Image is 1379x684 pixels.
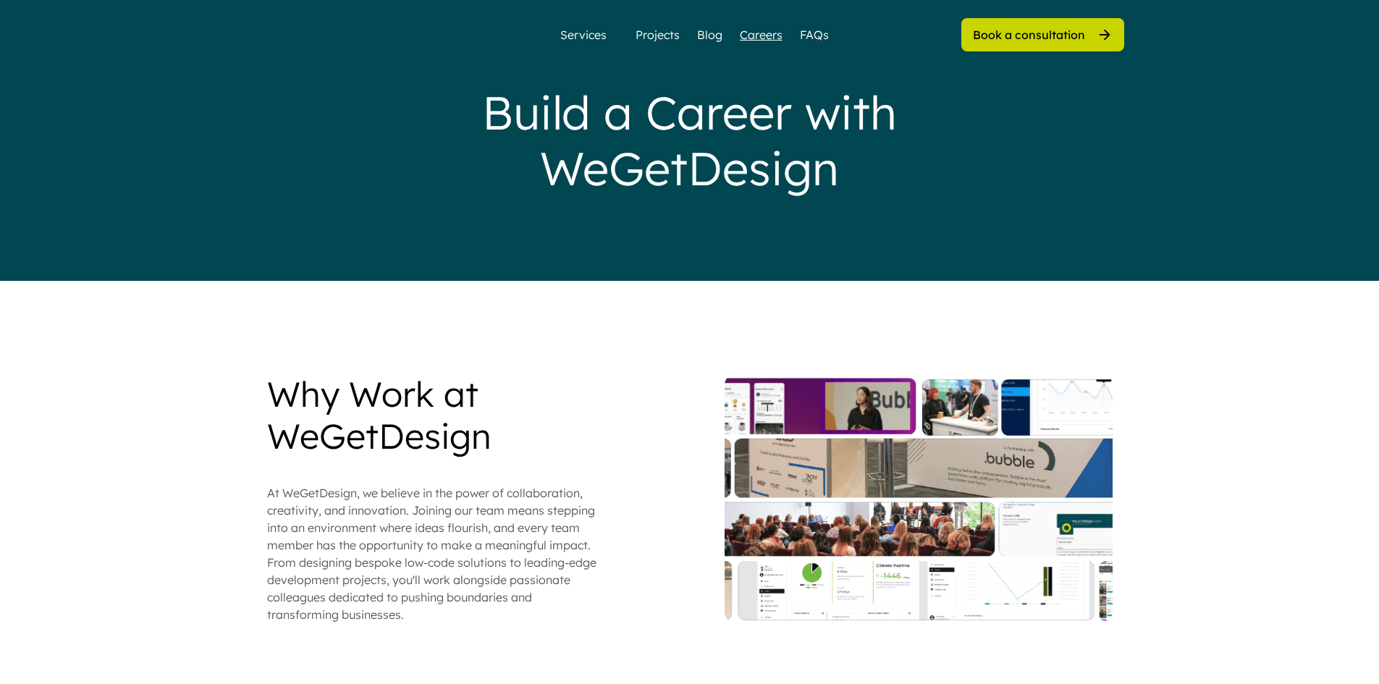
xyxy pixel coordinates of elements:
a: Projects [636,26,680,43]
div: At WeGetDesign, we believe in the power of collaboration, creativity, and innovation. Joining our... [267,484,600,623]
div: Services [554,29,612,41]
div: Build a Career with WeGetDesign [400,85,979,196]
a: FAQs [800,26,829,43]
div: Book a consultation [973,27,1085,43]
div: Why Work at WeGetDesign [267,373,600,457]
img: yH5BAEAAAAALAAAAAABAAEAAAIBRAA7 [256,22,418,48]
a: Careers [740,26,783,43]
a: Blog [697,26,722,43]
